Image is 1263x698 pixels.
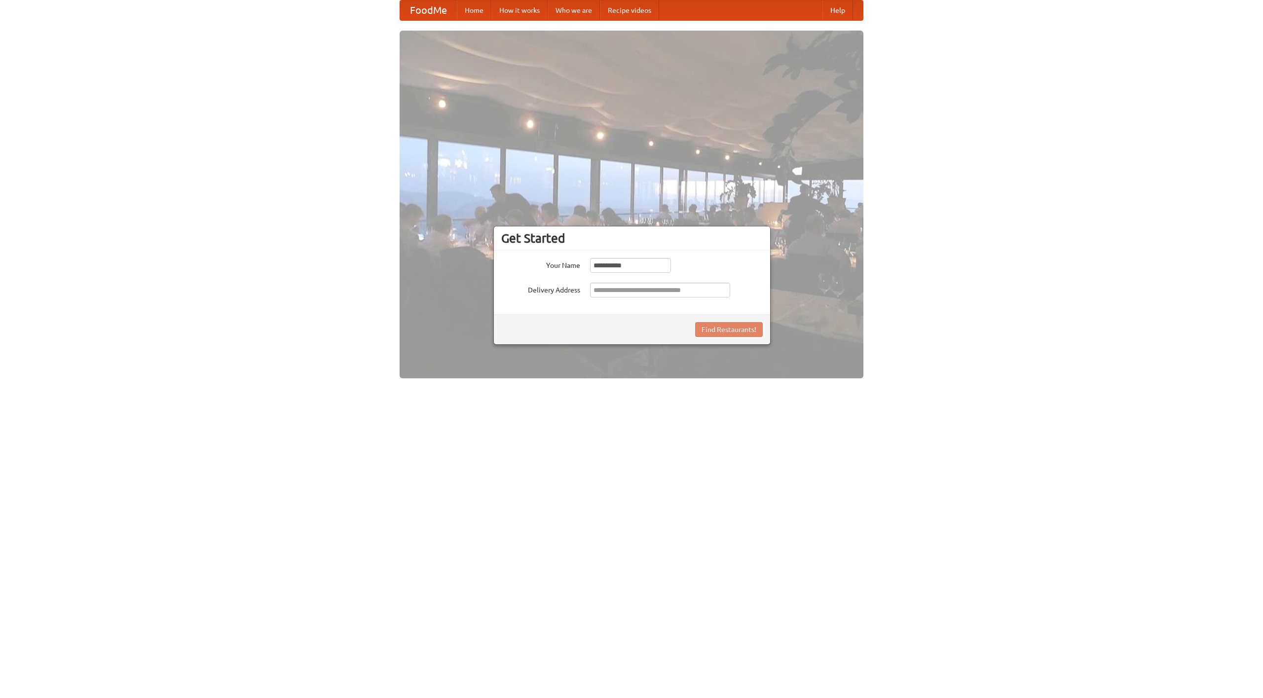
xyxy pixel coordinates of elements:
button: Find Restaurants! [695,322,763,337]
a: Recipe videos [600,0,659,20]
label: Delivery Address [501,283,580,295]
a: How it works [491,0,548,20]
a: Help [822,0,853,20]
label: Your Name [501,258,580,270]
a: Home [457,0,491,20]
a: Who we are [548,0,600,20]
h3: Get Started [501,231,763,246]
a: FoodMe [400,0,457,20]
